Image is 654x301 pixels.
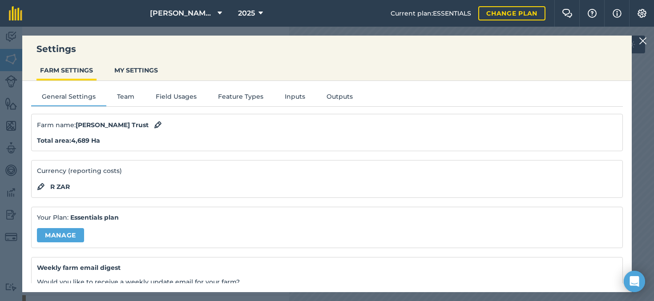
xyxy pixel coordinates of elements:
[316,92,363,105] button: Outputs
[37,213,617,222] p: Your Plan:
[36,62,97,79] button: FARM SETTINGS
[587,9,597,18] img: A question mark icon
[106,92,145,105] button: Team
[238,8,255,19] span: 2025
[562,9,573,18] img: Two speech bubbles overlapping with the left bubble in the forefront
[37,263,617,273] h4: Weekly farm email digest
[37,228,84,242] a: Manage
[22,43,632,55] h3: Settings
[624,271,645,292] div: Open Intercom Messenger
[391,8,471,18] span: Current plan : ESSENTIALS
[31,92,106,105] button: General Settings
[37,181,45,192] img: svg+xml;base64,PHN2ZyB4bWxucz0iaHR0cDovL3d3dy53My5vcmcvMjAwMC9zdmciIHdpZHRoPSIxOCIgaGVpZ2h0PSIyNC...
[150,8,214,19] span: [PERSON_NAME] Trust
[639,36,647,46] img: svg+xml;base64,PHN2ZyB4bWxucz0iaHR0cDovL3d3dy53My5vcmcvMjAwMC9zdmciIHdpZHRoPSIyMiIgaGVpZ2h0PSIzMC...
[37,120,149,130] span: Farm name :
[76,121,149,129] strong: [PERSON_NAME] Trust
[50,182,70,192] strong: R ZAR
[9,6,22,20] img: fieldmargin Logo
[274,92,316,105] button: Inputs
[111,62,161,79] button: MY SETTINGS
[154,120,162,130] img: svg+xml;base64,PHN2ZyB4bWxucz0iaHR0cDovL3d3dy53My5vcmcvMjAwMC9zdmciIHdpZHRoPSIxOCIgaGVpZ2h0PSIyNC...
[37,166,617,176] p: Currency (reporting costs)
[478,6,545,20] a: Change plan
[145,92,207,105] button: Field Usages
[37,136,100,144] strong: Total area : 4,689 Ha
[70,213,119,221] strong: Essentials plan
[207,92,274,105] button: Feature Types
[637,9,647,18] img: A cog icon
[37,277,617,287] p: Would you like to receive a weekly update email for your farm?
[613,8,622,19] img: svg+xml;base64,PHN2ZyB4bWxucz0iaHR0cDovL3d3dy53My5vcmcvMjAwMC9zdmciIHdpZHRoPSIxNyIgaGVpZ2h0PSIxNy...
